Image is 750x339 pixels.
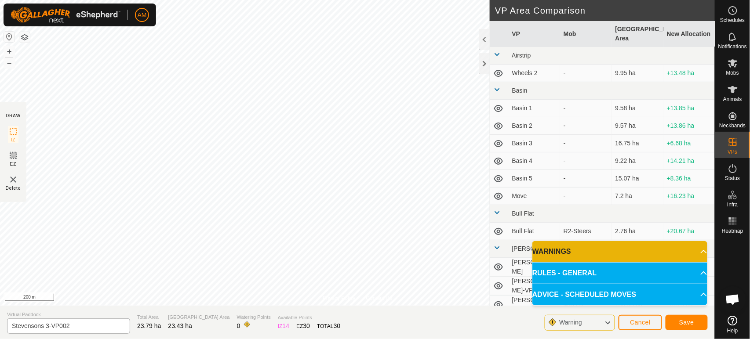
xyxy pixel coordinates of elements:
th: VP [508,21,560,47]
span: Save [679,319,694,326]
td: 2.76 ha [612,223,663,240]
span: Neckbands [719,123,746,128]
span: 30 [334,322,341,329]
span: Status [725,176,740,181]
span: Virtual Paddock [7,311,130,318]
span: EZ [10,161,17,167]
div: - [564,174,608,183]
td: +14.21 ha [663,152,715,170]
td: Basin 4 [508,152,560,170]
span: Animals [723,97,742,102]
td: Wheels 2 [508,65,560,82]
td: [PERSON_NAME]-VP001 [508,277,560,296]
div: - [564,139,608,148]
td: 9.58 ha [612,100,663,117]
div: - [564,121,608,130]
span: Delete [6,185,21,191]
td: +20.67 ha [663,223,715,240]
span: AM [138,11,147,20]
span: Cancel [630,319,651,326]
td: +8.36 ha [663,170,715,188]
span: Infra [727,202,738,207]
p-accordion-header: WARNINGS [532,241,707,262]
td: +13.85 ha [663,100,715,117]
td: Bull Flat [508,223,560,240]
p-accordion-header: RULES - GENERAL [532,263,707,284]
span: Help [727,328,738,333]
button: + [4,46,15,57]
td: Basin 3 [508,135,560,152]
td: [PERSON_NAME]-VP002 [508,296,560,314]
td: 9.95 ha [612,65,663,82]
button: Save [666,315,708,330]
span: Warning [559,319,582,326]
th: Mob [560,21,612,47]
th: New Allocation [663,21,715,47]
button: Reset Map [4,32,15,42]
a: Help [715,312,750,337]
span: Bull Flat [512,210,534,217]
span: RULES - GENERAL [532,268,597,278]
span: Schedules [720,18,745,23]
span: Notifications [718,44,747,49]
td: Basin 2 [508,117,560,135]
span: 14 [283,322,290,329]
span: [PERSON_NAME] [512,245,562,252]
div: Open chat [720,286,746,313]
td: +13.86 ha [663,117,715,135]
td: 9.57 ha [612,117,663,135]
span: 30 [303,322,310,329]
td: Move [508,188,560,205]
div: R2-Steers [564,227,608,236]
span: 23.79 ha [137,322,161,329]
div: IZ [278,321,289,331]
span: IZ [11,137,16,143]
div: - [564,191,608,201]
a: Privacy Policy [323,294,356,302]
a: Contact Us [366,294,392,302]
div: - [564,104,608,113]
span: [GEOGRAPHIC_DATA] Area [168,314,230,321]
span: 23.43 ha [168,322,193,329]
td: +6.68 ha [663,135,715,152]
p-accordion-header: ADVICE - SCHEDULED MOVES [532,284,707,305]
td: Basin 5 [508,170,560,188]
span: Total Area [137,314,161,321]
img: VP [8,174,18,185]
div: - [564,156,608,166]
button: Map Layers [19,32,30,43]
h2: VP Area Comparison [495,5,715,16]
span: Mobs [726,70,739,76]
span: Watering Points [237,314,271,321]
span: ADVICE - SCHEDULED MOVES [532,289,636,300]
td: 7.2 ha [612,188,663,205]
div: - [564,69,608,78]
span: Airstrip [512,52,531,59]
div: TOTAL [317,321,340,331]
td: +13.48 ha [663,65,715,82]
td: +16.23 ha [663,188,715,205]
span: WARNINGS [532,246,571,257]
span: 0 [237,322,240,329]
td: Basin 1 [508,100,560,117]
td: 15.07 ha [612,170,663,188]
div: DRAW [6,112,21,119]
td: 16.75 ha [612,135,663,152]
div: EZ [296,321,310,331]
th: [GEOGRAPHIC_DATA] Area [612,21,663,47]
img: Gallagher Logo [11,7,120,23]
td: 9.22 ha [612,152,663,170]
button: – [4,58,15,68]
span: Available Points [278,314,340,321]
span: Heatmap [722,228,743,234]
button: Cancel [619,315,662,330]
span: VPs [728,149,737,155]
td: [PERSON_NAME] [508,258,560,277]
span: Basin [512,87,527,94]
